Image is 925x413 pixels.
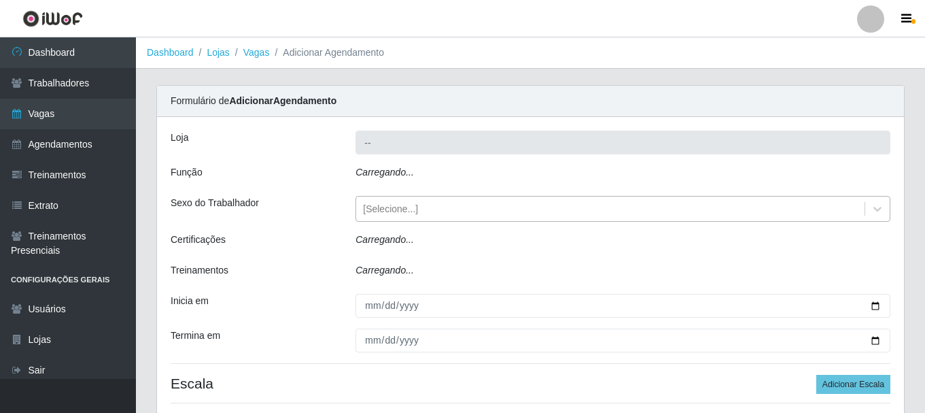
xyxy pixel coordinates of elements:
[171,375,890,392] h4: Escala
[355,265,414,276] i: Carregando...
[355,234,414,245] i: Carregando...
[207,47,229,58] a: Lojas
[171,131,188,145] label: Loja
[171,165,203,180] label: Função
[816,375,890,394] button: Adicionar Escala
[171,233,226,247] label: Certificações
[243,47,270,58] a: Vagas
[171,196,259,210] label: Sexo do Trabalhador
[355,167,414,178] i: Carregando...
[171,263,228,278] label: Treinamentos
[355,329,890,352] input: 00/00/0000
[147,47,194,58] a: Dashboard
[22,10,83,27] img: CoreUI Logo
[355,294,890,318] input: 00/00/0000
[229,95,336,106] strong: Adicionar Agendamento
[363,202,418,216] div: [Selecione...]
[269,46,384,60] li: Adicionar Agendamento
[171,329,220,343] label: Termina em
[171,294,209,308] label: Inicia em
[157,86,904,117] div: Formulário de
[136,37,925,69] nav: breadcrumb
